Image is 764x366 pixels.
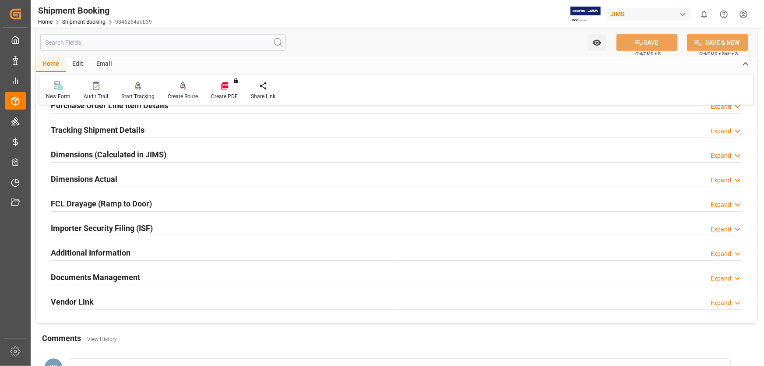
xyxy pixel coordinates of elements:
h2: Additional Information [51,247,130,259]
button: SAVE [616,34,678,51]
div: Share Link [251,92,275,100]
div: Expand [711,127,731,136]
div: Expand [711,102,731,111]
div: Expand [711,274,731,283]
button: Help Center [714,4,734,24]
img: Exertis%20JAM%20-%20Email%20Logo.jpg_1722504956.jpg [570,7,601,22]
div: Create Route [168,92,198,100]
div: Expand [711,200,731,210]
div: Expand [711,176,731,185]
div: Expand [711,298,731,308]
a: View History [87,336,117,342]
div: Email [90,57,119,72]
h2: Purchase Order Line Item Details [51,99,168,111]
h2: Dimensions (Calculated in JIMS) [51,149,166,160]
h2: Documents Management [51,271,140,283]
h2: Tracking Shipment Details [51,124,144,136]
div: Shipment Booking [38,4,152,17]
div: JIMS [607,8,691,21]
h2: Dimensions Actual [51,173,117,185]
span: Ctrl/CMD + Shift + S [699,50,738,57]
button: JIMS [607,6,694,22]
div: Home [36,57,66,72]
button: open menu [588,34,606,51]
div: Edit [66,57,90,72]
div: Start Tracking [121,92,155,100]
div: Expand [711,249,731,259]
div: Audit Trail [84,92,108,100]
h2: Comments [42,332,81,344]
button: show 0 new notifications [694,4,714,24]
div: New Form [46,92,70,100]
h2: FCL Drayage (Ramp to Door) [51,198,152,210]
h2: Vendor Link [51,296,94,308]
h2: Importer Security Filing (ISF) [51,222,153,234]
div: Expand [711,151,731,160]
a: Home [38,19,53,25]
a: Shipment Booking [62,19,106,25]
div: Expand [711,225,731,234]
input: Search Fields [40,34,286,51]
button: SAVE & NEW [687,34,748,51]
span: Ctrl/CMD + S [635,50,661,57]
